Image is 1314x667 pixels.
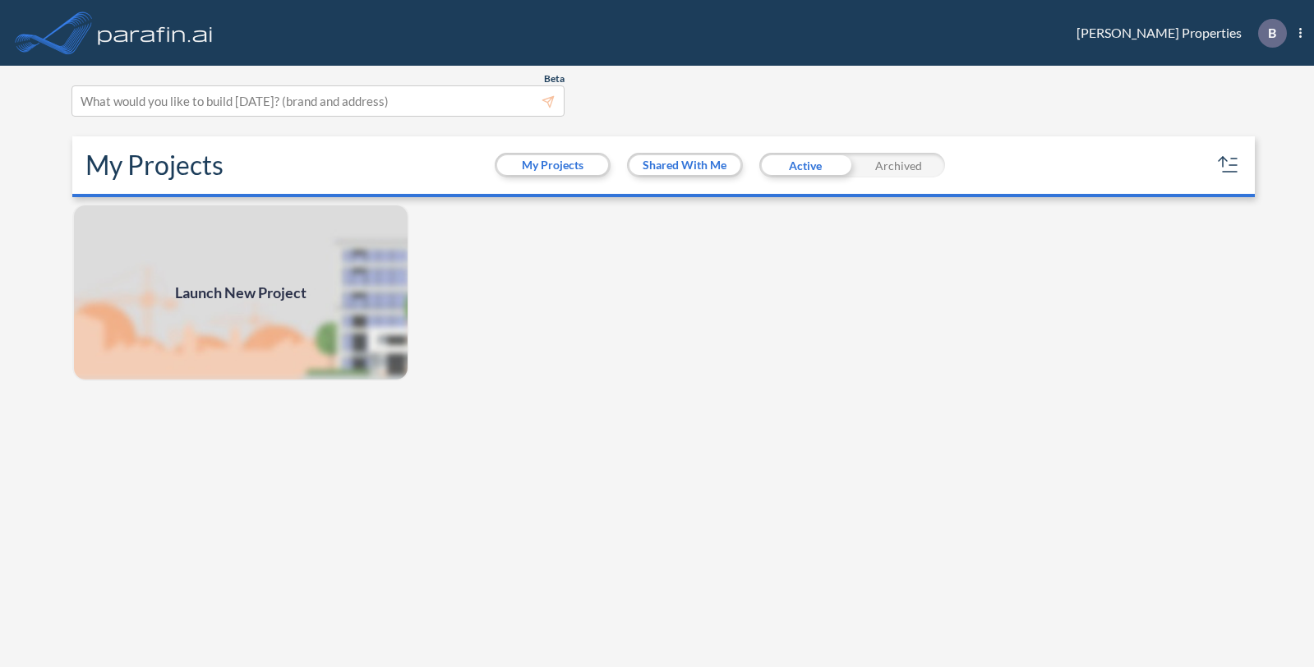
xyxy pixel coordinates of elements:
img: logo [95,16,216,49]
div: [PERSON_NAME] Properties [1052,19,1302,48]
a: Launch New Project [72,204,409,381]
div: Archived [852,153,945,177]
button: sort [1215,152,1242,178]
div: Active [759,153,852,177]
p: B [1268,25,1276,40]
img: add [72,204,409,381]
button: My Projects [497,155,608,175]
h2: My Projects [85,149,224,181]
span: Beta [544,72,565,85]
button: Shared With Me [629,155,740,175]
span: Launch New Project [175,282,307,304]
